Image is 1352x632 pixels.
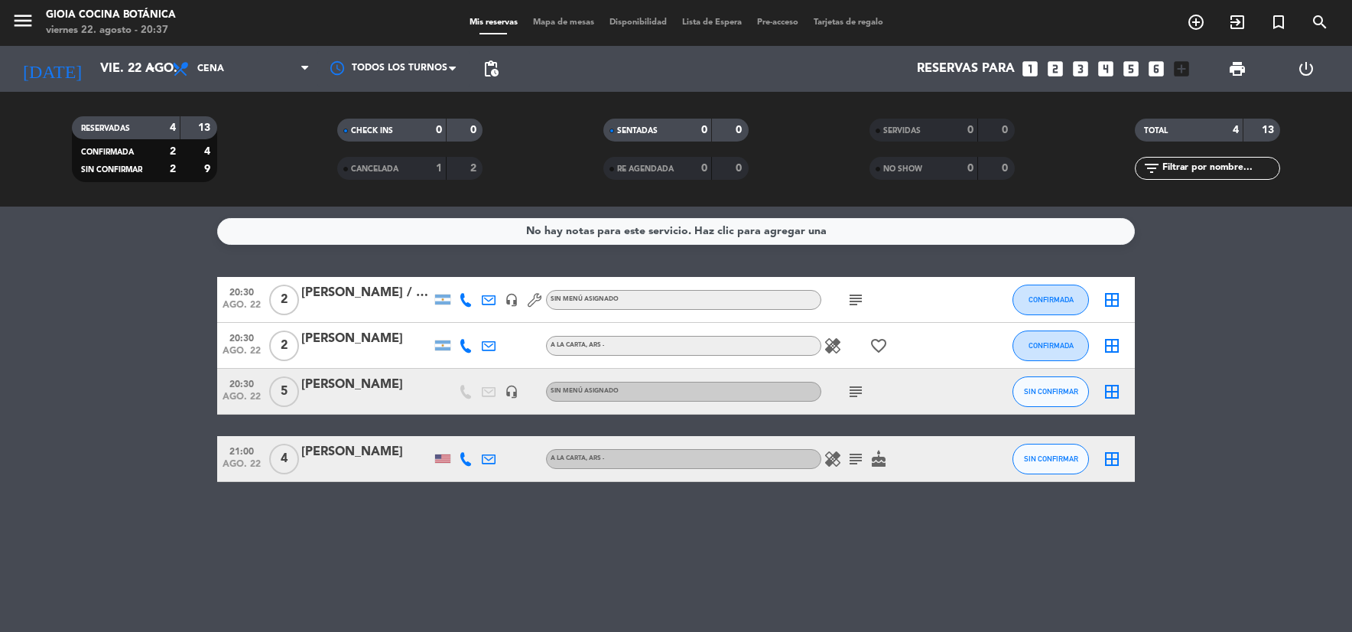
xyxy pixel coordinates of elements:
span: pending_actions [482,60,500,78]
div: No hay notas para este servicio. Haz clic para agregar una [526,223,827,240]
i: search [1311,13,1329,31]
span: CONFIRMADA [1029,341,1074,350]
strong: 4 [1233,125,1239,135]
i: add_box [1172,59,1191,79]
div: [PERSON_NAME] / [PERSON_NAME] [301,283,431,303]
span: 21:00 [223,441,261,459]
strong: 9 [204,164,213,174]
i: turned_in_not [1269,13,1288,31]
i: border_all [1103,450,1121,468]
span: SIN CONFIRMAR [1024,387,1078,396]
span: SENTADAS [617,127,658,135]
i: border_all [1103,337,1121,355]
span: CHECK INS [351,127,393,135]
strong: 0 [701,163,707,174]
span: CANCELADA [351,165,398,173]
i: arrow_drop_down [142,60,161,78]
button: menu [11,9,34,37]
span: ago. 22 [223,459,261,477]
span: SERVIDAS [883,127,921,135]
span: 4 [269,444,299,474]
span: RE AGENDADA [617,165,674,173]
i: headset_mic [505,385,518,399]
i: subject [847,450,865,468]
span: Mapa de mesas [525,18,602,27]
span: 2 [269,285,299,315]
i: [DATE] [11,52,93,86]
i: favorite_border [869,337,888,355]
span: 2 [269,331,299,361]
span: A la Carta [551,455,604,461]
button: CONFIRMADA [1012,331,1089,361]
i: looks_two [1045,59,1065,79]
strong: 0 [736,163,745,174]
i: subject [847,291,865,309]
span: CONFIRMADA [1029,295,1074,304]
div: [PERSON_NAME] [301,329,431,349]
div: LOG OUT [1272,46,1341,92]
span: print [1228,60,1246,78]
span: Mis reservas [462,18,525,27]
i: healing [824,450,842,468]
strong: 4 [170,122,176,133]
i: border_all [1103,291,1121,309]
strong: 0 [701,125,707,135]
span: A la Carta [551,342,604,348]
i: healing [824,337,842,355]
strong: 0 [967,125,973,135]
button: SIN CONFIRMAR [1012,376,1089,407]
span: Tarjetas de regalo [806,18,891,27]
span: , ARS - [586,455,604,461]
i: looks_4 [1096,59,1116,79]
span: ago. 22 [223,300,261,318]
button: CONFIRMADA [1012,285,1089,315]
span: ago. 22 [223,392,261,409]
input: Filtrar por nombre... [1161,160,1279,177]
span: Cena [197,64,224,74]
strong: 13 [198,122,213,133]
strong: 2 [470,163,479,174]
i: menu [11,9,34,32]
i: looks_5 [1121,59,1141,79]
div: [PERSON_NAME] [301,442,431,462]
i: looks_6 [1146,59,1166,79]
span: NO SHOW [883,165,922,173]
strong: 0 [1002,163,1011,174]
i: headset_mic [505,293,518,307]
span: 20:30 [223,374,261,392]
span: Lista de Espera [674,18,749,27]
strong: 0 [470,125,479,135]
span: TOTAL [1144,127,1168,135]
span: CONFIRMADA [81,148,134,156]
span: Reservas para [917,62,1015,77]
i: subject [847,383,865,401]
strong: 0 [967,163,973,174]
div: [PERSON_NAME] [301,375,431,395]
i: looks_3 [1071,59,1090,79]
span: , ARS - [586,342,604,348]
div: viernes 22. agosto - 20:37 [46,23,176,38]
strong: 2 [170,164,176,174]
strong: 0 [1002,125,1011,135]
span: ago. 22 [223,346,261,363]
button: SIN CONFIRMAR [1012,444,1089,474]
span: RESERVADAS [81,125,130,132]
strong: 0 [736,125,745,135]
strong: 4 [204,146,213,157]
i: cake [869,450,888,468]
span: SIN CONFIRMAR [81,166,142,174]
span: Sin menú asignado [551,296,619,302]
span: 20:30 [223,282,261,300]
strong: 1 [436,163,442,174]
strong: 13 [1262,125,1277,135]
strong: 2 [170,146,176,157]
span: SIN CONFIRMAR [1024,454,1078,463]
span: Pre-acceso [749,18,806,27]
div: Gioia Cocina Botánica [46,8,176,23]
i: exit_to_app [1228,13,1246,31]
span: Disponibilidad [602,18,674,27]
strong: 0 [436,125,442,135]
i: power_settings_new [1297,60,1315,78]
i: looks_one [1020,59,1040,79]
span: 20:30 [223,328,261,346]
